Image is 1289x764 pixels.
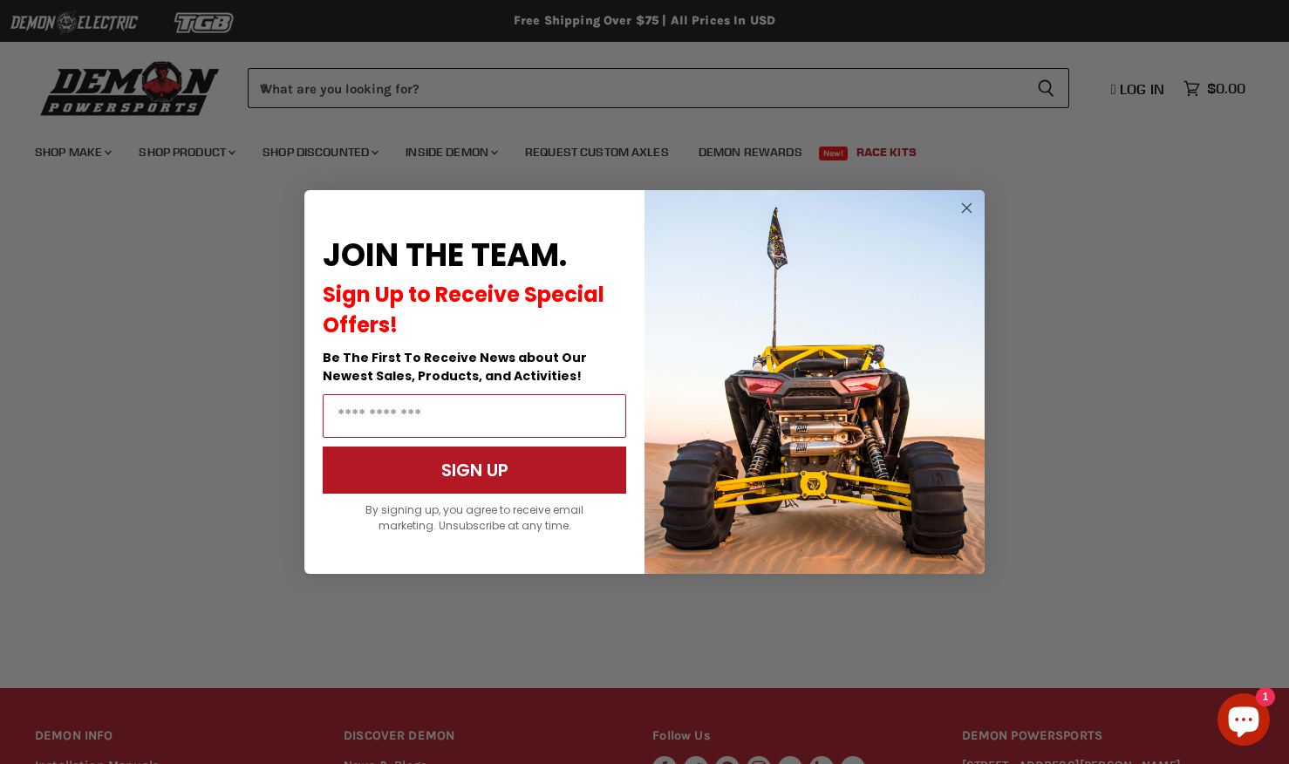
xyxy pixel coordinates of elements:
span: Sign Up to Receive Special Offers! [323,280,604,339]
input: Email Address [323,394,626,438]
span: Be The First To Receive News about Our Newest Sales, Products, and Activities! [323,349,587,385]
inbox-online-store-chat: Shopify online store chat [1212,693,1275,750]
img: a9095488-b6e7-41ba-879d-588abfab540b.jpeg [644,190,985,574]
span: JOIN THE TEAM. [323,233,567,277]
button: SIGN UP [323,447,626,494]
span: By signing up, you agree to receive email marketing. Unsubscribe at any time. [365,502,583,533]
button: Close dialog [956,197,978,219]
